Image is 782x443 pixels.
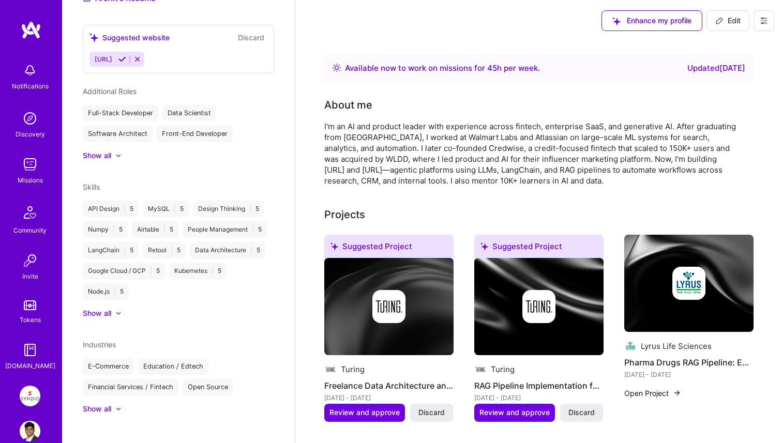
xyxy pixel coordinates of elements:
[190,242,265,258] div: Data Architecture 5
[687,62,745,74] div: Updated [DATE]
[20,60,40,81] img: bell
[157,126,233,142] div: Front-End Developer
[83,221,128,238] div: Numpy 5
[5,360,55,371] div: [DOMAIN_NAME]
[13,225,47,236] div: Community
[480,242,488,250] i: icon SuggestedTeams
[624,356,754,369] h4: Pharma Drugs RAG Pipeline: Enhancing Regulatory Compliance with AI
[183,379,233,395] div: Open Source
[12,81,49,91] div: Notifications
[89,32,170,43] div: Suggested website
[673,389,681,397] img: arrow-right
[183,221,267,238] div: People Management 5
[324,363,337,376] img: Company logo
[641,341,712,352] div: Lyrus Life Sciences
[20,421,40,441] img: User Avatar
[324,258,454,355] img: cover
[143,201,189,217] div: MySQL 5
[83,404,111,414] div: Show all
[83,358,134,375] div: E-Commerce
[138,358,208,375] div: Education / Edtech
[324,207,365,222] div: Projects
[250,246,252,254] span: |
[20,340,40,360] img: guide book
[624,388,681,399] button: Open Project
[249,205,251,213] span: |
[143,242,186,258] div: Retool 5
[17,421,43,441] a: User Avatar
[193,201,264,217] div: Design Thinking 5
[163,225,166,234] span: |
[83,201,139,217] div: API Design 5
[171,246,173,254] span: |
[83,87,137,96] span: Additional Roles
[22,271,38,282] div: Invite
[324,97,372,113] div: About me
[345,62,540,74] div: Available now to work on missions for h per week .
[324,235,454,262] div: Suggested Project
[169,263,227,279] div: Kubernetes 5
[162,105,216,121] div: Data Scientist
[83,242,139,258] div: LangChain 5
[89,33,98,42] i: icon SuggestedTeams
[95,55,112,63] span: [URL]
[612,16,691,26] span: Enhance my profile
[324,404,405,421] button: Review and approve
[568,407,595,418] span: Discard
[124,246,126,254] span: |
[487,63,497,73] span: 45
[612,17,621,25] i: icon SuggestedTeams
[20,108,40,129] img: discovery
[212,267,214,275] span: |
[418,407,445,418] span: Discard
[133,55,141,63] i: Reject
[715,16,741,26] span: Edit
[21,21,41,39] img: logo
[132,221,178,238] div: Airtable 5
[333,64,341,72] img: Availability
[20,314,41,325] div: Tokens
[124,205,126,213] span: |
[341,364,365,375] div: Turing
[20,250,40,271] img: Invite
[16,129,45,140] div: Discovery
[235,32,267,43] button: Discard
[474,258,604,355] img: cover
[20,386,40,406] img: Syndio: Transformation Engine Modernization
[18,175,43,186] div: Missions
[83,263,165,279] div: Google Cloud / GCP 5
[83,126,153,142] div: Software Architect
[474,404,555,421] button: Review and approve
[672,267,705,300] img: Company logo
[474,363,487,376] img: Company logo
[474,392,604,403] div: [DATE] - [DATE]
[150,267,152,275] span: |
[83,283,129,300] div: Node.js 5
[113,225,115,234] span: |
[18,200,42,225] img: Community
[330,242,338,250] i: icon SuggestedTeams
[372,290,405,323] img: Company logo
[410,404,453,421] button: Discard
[324,121,738,186] div: I'm an AI and product leader with experience across fintech, enterprise SaaS, and generative AI. ...
[83,150,111,161] div: Show all
[83,340,116,349] span: Industries
[324,379,454,392] h4: Freelance Data Architecture and AI Solutions
[83,379,178,395] div: Financial Services / Fintech
[83,308,111,318] div: Show all
[252,225,254,234] span: |
[706,10,749,31] button: Edit
[24,300,36,310] img: tokens
[114,287,116,296] span: |
[329,407,400,418] span: Review and approve
[324,392,454,403] div: [DATE] - [DATE]
[174,205,176,213] span: |
[474,379,604,392] h4: RAG Pipeline Implementation for AI Enhancement
[118,55,126,63] i: Accept
[522,290,555,323] img: Company logo
[479,407,550,418] span: Review and approve
[601,10,702,31] button: Enhance my profile
[83,105,158,121] div: Full-Stack Developer
[474,235,604,262] div: Suggested Project
[20,154,40,175] img: teamwork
